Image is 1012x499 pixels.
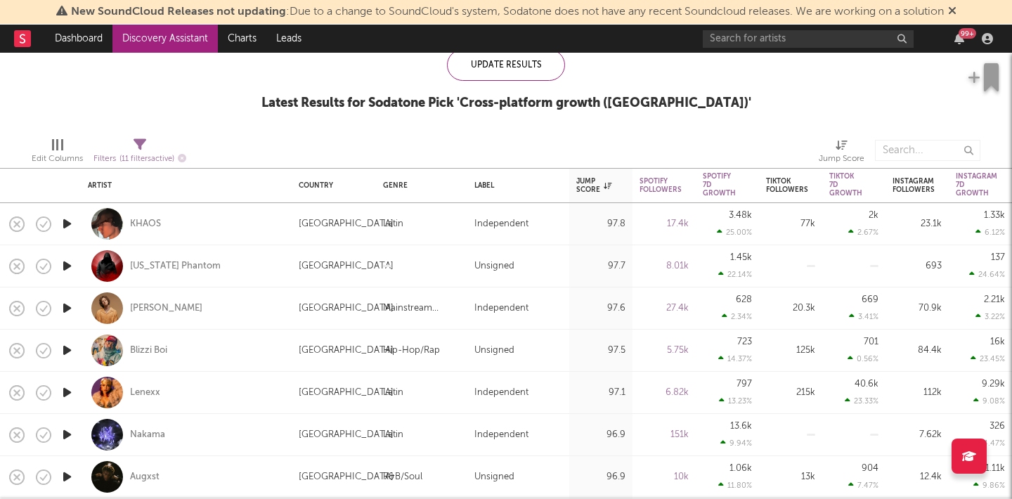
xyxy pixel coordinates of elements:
span: Dismiss [948,6,956,18]
div: [GEOGRAPHIC_DATA] [299,258,394,275]
span: : Due to a change to SoundCloud's system, Sodatone does not have any recent Soundcloud releases. ... [71,6,944,18]
div: Country [299,181,362,190]
a: Dashboard [45,25,112,53]
div: Unsigned [474,342,514,359]
div: 628 [736,295,752,304]
div: 125k [766,342,815,359]
div: 20.3k [766,300,815,317]
div: 7.62k [893,427,942,443]
div: Genre [383,181,453,190]
div: 97.8 [576,216,625,233]
div: 2.67 % [848,228,878,237]
div: Instagram 7D Growth [956,172,997,197]
div: 3.41 % [849,312,878,321]
div: 24.64 % [969,270,1005,279]
a: Blizzi Boi [130,344,167,357]
div: Filters [93,150,186,168]
div: 904 [862,464,878,473]
a: [PERSON_NAME] [130,302,202,315]
input: Search... [875,140,980,161]
div: Latest Results for Sodatone Pick ' Cross-platform growth ([GEOGRAPHIC_DATA]) ' [261,95,751,112]
div: 2.34 % [722,312,752,321]
div: Jump Score [576,177,611,194]
div: Filters(11 filters active) [93,133,186,174]
div: 2k [869,211,878,220]
div: Independent [474,300,528,317]
div: Update Results [447,49,565,81]
div: 84.4k [893,342,942,359]
div: Lenexx [130,387,160,399]
div: 16k [990,337,1005,346]
div: 13.6k [730,422,752,431]
div: 9.29k [982,380,1005,389]
input: Search for artists [703,30,914,48]
div: 3.22 % [975,312,1005,321]
div: 97.1 [576,384,625,401]
div: Label [474,181,555,190]
div: 70.9k [893,300,942,317]
div: 23.1k [893,216,942,233]
div: 17.4k [640,216,689,233]
div: 7.47 % [848,481,878,490]
div: [GEOGRAPHIC_DATA] [299,469,394,486]
div: 25.00 % [717,228,752,237]
div: 0.56 % [848,354,878,363]
span: New SoundCloud Releases not updating [71,6,286,18]
div: 326 [990,422,1005,431]
div: 13k [766,469,815,486]
div: Latin [383,427,403,443]
a: Leads [266,25,311,53]
div: Latin [383,384,403,401]
a: Nakama [130,429,165,441]
div: 96.9 [576,427,625,443]
span: ( 11 filters active) [119,155,174,163]
button: 99+ [954,33,964,44]
div: Mainstream Electronic [383,300,460,317]
a: Discovery Assistant [112,25,218,53]
div: 22.14 % [718,270,752,279]
div: 40.6k [855,380,878,389]
a: [US_STATE] Phantom [130,260,221,273]
div: Independent [474,216,528,233]
div: R&B/Soul [383,469,422,486]
div: 137 [991,253,1005,262]
div: 97.6 [576,300,625,317]
div: 6.12 % [975,228,1005,237]
div: 2.21k [984,295,1005,304]
div: Artist [88,181,278,190]
div: 23.33 % [845,396,878,406]
a: KHAOS [130,218,161,231]
div: Spotify Followers [640,177,682,194]
div: 9.86 % [973,481,1005,490]
div: 13.23 % [719,396,752,406]
div: 3.48k [729,211,752,220]
div: Spotify 7D Growth [703,172,736,197]
div: [GEOGRAPHIC_DATA] [299,300,394,317]
div: 5.75k [640,342,689,359]
div: 6.82k [640,384,689,401]
div: 77k [766,216,815,233]
div: 723 [737,337,752,346]
div: 11.80 % [718,481,752,490]
div: 27.4k [640,300,689,317]
div: [GEOGRAPHIC_DATA] [299,384,394,401]
div: Edit Columns [32,150,83,167]
div: Augxst [130,471,160,484]
div: Jump Score [819,133,864,174]
div: 12.4k [893,469,942,486]
div: 669 [862,295,878,304]
div: Latin [383,216,403,233]
div: [GEOGRAPHIC_DATA] [299,216,394,233]
div: 96.9 [576,469,625,486]
div: Tiktok Followers [766,177,808,194]
div: 1.33k [984,211,1005,220]
div: Instagram Followers [893,177,935,194]
div: 14.37 % [718,354,752,363]
div: Unsigned [474,258,514,275]
div: 693 [893,258,942,275]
